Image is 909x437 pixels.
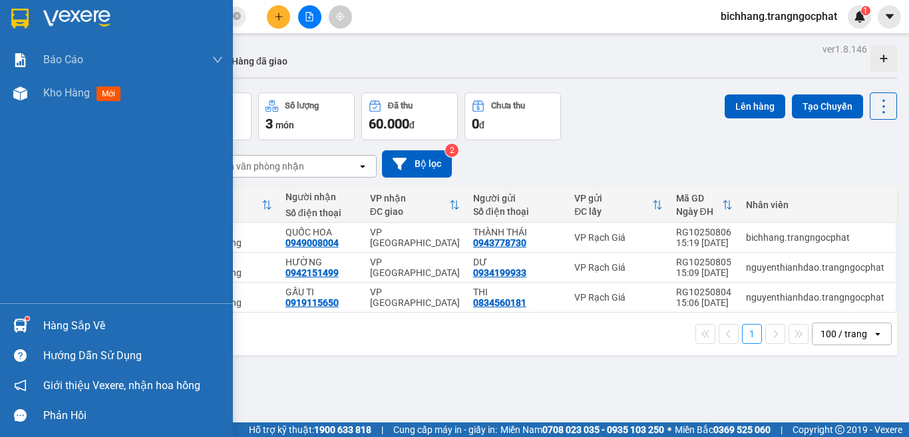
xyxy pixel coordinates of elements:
[13,86,27,100] img: warehouse-icon
[861,6,870,15] sup: 1
[473,267,526,278] div: 0934199933
[361,92,458,140] button: Đã thu60.000đ
[314,424,371,435] strong: 1900 633 818
[363,188,466,223] th: Toggle SortBy
[574,193,651,204] div: VP gửi
[285,297,339,308] div: 0919115650
[472,116,479,132] span: 0
[275,120,294,130] span: món
[43,86,90,99] span: Kho hàng
[285,257,357,267] div: HƯỜNG
[11,9,29,29] img: logo-vxr
[574,232,662,243] div: VP Rạch Giá
[667,427,671,432] span: ⚪️
[568,188,669,223] th: Toggle SortBy
[13,53,27,67] img: solution-icon
[14,349,27,362] span: question-circle
[267,5,290,29] button: plus
[43,406,223,426] div: Phản hồi
[370,257,460,278] div: VP [GEOGRAPHIC_DATA]
[409,120,415,130] span: đ
[742,324,762,344] button: 1
[676,237,733,248] div: 15:19 [DATE]
[863,6,868,15] span: 1
[370,193,449,204] div: VP nhận
[870,45,897,72] div: Tạo kho hàng mới
[676,206,723,217] div: Ngày ĐH
[725,94,785,118] button: Lên hàng
[370,206,449,217] div: ĐC giao
[872,329,883,339] svg: open
[884,11,896,23] span: caret-down
[746,200,889,210] div: Nhân viên
[473,193,561,204] div: Người gửi
[258,92,355,140] button: Số lượng3món
[43,51,83,68] span: Báo cáo
[746,262,889,273] div: nguyenthianhdao.trangngocphat
[792,94,863,118] button: Tạo Chuyến
[43,316,223,336] div: Hàng sắp về
[676,267,733,278] div: 15:09 [DATE]
[381,422,383,437] span: |
[212,55,223,65] span: down
[854,11,866,23] img: icon-new-feature
[669,188,740,223] th: Toggle SortBy
[388,101,413,110] div: Đã thu
[479,120,484,130] span: đ
[473,206,561,217] div: Số điện thoại
[14,379,27,392] span: notification
[43,377,200,394] span: Giới thiệu Vexere, nhận hoa hồng
[285,101,319,110] div: Số lượng
[491,101,525,110] div: Chưa thu
[285,192,357,202] div: Người nhận
[249,422,371,437] span: Hỗ trợ kỹ thuật:
[781,422,783,437] span: |
[746,292,889,303] div: nguyenthianhdao.trangngocphat
[357,161,368,172] svg: open
[473,287,561,297] div: THI
[574,292,662,303] div: VP Rạch Giá
[835,425,844,434] span: copyright
[96,86,120,101] span: mới
[25,317,29,321] sup: 1
[500,422,664,437] span: Miền Nam
[370,287,460,308] div: VP [GEOGRAPHIC_DATA]
[713,424,771,435] strong: 0369 525 060
[274,12,283,21] span: plus
[298,5,321,29] button: file-add
[822,42,867,57] div: ver 1.8.146
[13,319,27,333] img: warehouse-icon
[445,144,458,157] sup: 2
[676,257,733,267] div: RG10250805
[676,227,733,237] div: RG10250806
[473,257,561,267] div: DƯ
[542,424,664,435] strong: 0708 023 035 - 0935 103 250
[335,12,345,21] span: aim
[370,227,460,248] div: VP [GEOGRAPHIC_DATA]
[675,422,771,437] span: Miền Bắc
[285,208,357,218] div: Số điện thoại
[305,12,314,21] span: file-add
[574,262,662,273] div: VP Rạch Giá
[710,8,848,25] span: bichhang.trangngocphat
[393,422,497,437] span: Cung cấp máy in - giấy in:
[746,232,889,243] div: bichhang.trangngocphat
[676,297,733,308] div: 15:06 [DATE]
[820,327,867,341] div: 100 / trang
[464,92,561,140] button: Chưa thu0đ
[212,160,304,173] div: Chọn văn phòng nhận
[473,297,526,308] div: 0834560181
[473,227,561,237] div: THÀNH THÁI
[285,237,339,248] div: 0949008004
[233,11,241,23] span: close-circle
[878,5,901,29] button: caret-down
[43,346,223,366] div: Hướng dẫn sử dụng
[221,45,298,77] button: Hàng đã giao
[14,409,27,422] span: message
[266,116,273,132] span: 3
[329,5,352,29] button: aim
[574,206,651,217] div: ĐC lấy
[473,237,526,248] div: 0943778730
[382,150,452,178] button: Bộ lọc
[285,267,339,278] div: 0942151499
